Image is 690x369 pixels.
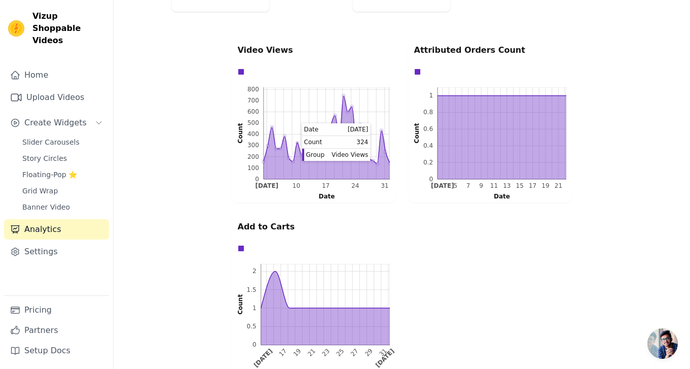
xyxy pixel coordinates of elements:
[351,183,359,190] text: 24
[4,87,109,108] a: Upload Videos
[277,347,288,358] g: Sun Aug 17 2025 00:00:00 GMT+0530 (India Standard Time)
[252,347,273,368] g: Fri Aug 15 2025 00:00:00 GMT+0530 (India Standard Time)
[363,137,366,140] circle: 367
[423,87,437,183] g: left ticks
[308,148,311,151] circle: 260
[429,92,433,99] text: 1
[16,200,109,214] a: Banner Video
[335,347,345,358] g: Mon Aug 25 2025 00:00:00 GMT+0530 (India Standard Time)
[247,153,259,160] text: 200
[270,125,273,128] circle: 464
[247,97,259,104] text: 700
[429,176,433,183] g: 0
[22,153,67,163] span: Story Circles
[238,44,390,56] p: Video Views
[479,183,483,190] text: 9
[4,242,109,262] a: Settings
[306,347,317,358] text: 21
[516,183,523,190] text: 15
[237,123,244,143] text: Count
[376,162,379,165] circle: 138
[346,111,349,114] circle: 599
[246,264,261,348] g: left ticks
[246,323,256,330] text: 0.5
[312,129,315,132] circle: 428
[412,66,564,78] div: Data groups
[291,160,294,163] circle: 157
[349,347,359,358] text: 27
[252,305,257,312] text: 1
[528,183,536,190] g: Sun Aug 17 2025 00:00:00 GMT+0530 (India Standard Time)
[430,183,454,190] g: Sun Aug 03 2025 00:00:00 GMT+0530 (India Standard Time)
[423,142,432,149] g: 0.4
[252,267,257,275] text: 2
[22,186,58,196] span: Grid Wrap
[423,159,432,166] text: 0.2
[255,183,278,190] g: Sun Aug 03 2025 00:00:00 GMT+0530 (India Standard Time)
[490,183,497,190] text: 11
[247,86,263,183] g: left ticks
[247,86,259,93] text: 800
[246,286,256,293] text: 1.5
[252,341,257,348] g: 0
[247,164,259,172] text: 100
[430,183,454,190] text: [DATE]
[316,132,319,135] circle: 409
[238,221,390,233] p: Add to Carts
[494,193,510,200] text: Date
[358,123,361,126] circle: 486
[541,183,549,190] text: 19
[247,119,259,126] text: 500
[321,123,324,126] circle: 483
[255,179,390,190] g: bottom ticks
[388,161,391,164] circle: 143
[287,156,290,159] circle: 188
[300,153,303,156] circle: 219
[247,130,259,138] text: 400
[364,347,374,358] text: 29
[342,94,345,97] circle: 744
[490,183,497,190] g: Mon Aug 11 2025 00:00:00 GMT+0530 (India Standard Time)
[350,105,353,108] circle: 647
[378,347,388,358] g: Sun Aug 31 2025 00:00:00 GMT+0530 (India Standard Time)
[466,183,470,190] text: 7
[24,117,87,129] span: Create Widgets
[414,44,566,56] p: Attributed Orders Count
[255,176,259,183] text: 0
[283,135,286,138] circle: 383
[274,147,277,150] circle: 272
[277,347,288,358] text: 17
[252,347,273,368] text: [DATE]
[22,202,70,212] span: Banner Video
[380,129,383,132] circle: 434
[503,183,511,190] text: 13
[371,159,374,162] circle: 165
[252,345,395,369] g: bottom ticks
[4,341,109,361] a: Setup Docs
[367,157,370,160] circle: 180
[8,20,24,37] img: Vizup
[423,109,432,116] g: 0.8
[503,183,511,190] g: Wed Aug 13 2025 00:00:00 GMT+0530 (India Standard Time)
[516,183,523,190] g: Fri Aug 15 2025 00:00:00 GMT+0530 (India Standard Time)
[16,167,109,182] a: Floating-Pop ⭐
[528,183,536,190] text: 17
[453,183,457,190] text: 5
[237,294,244,315] text: Count
[223,264,261,348] g: left axis
[554,183,562,190] g: Thu Aug 21 2025 00:00:00 GMT+0530 (India Standard Time)
[321,183,329,190] text: 17
[554,183,562,190] text: 21
[647,328,678,359] a: Open chat
[4,113,109,133] button: Create Widgets
[378,347,388,358] text: 31
[351,183,359,190] g: Sun Aug 24 2025 00:00:00 GMT+0530 (India Standard Time)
